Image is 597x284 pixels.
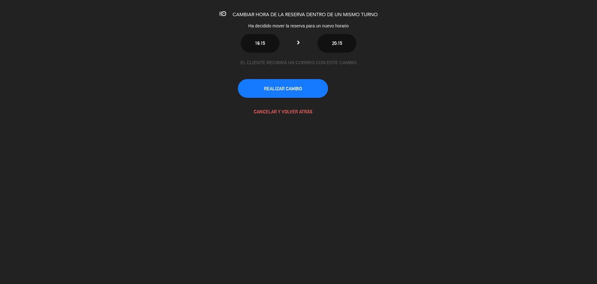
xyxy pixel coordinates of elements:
button: 20:15 [317,34,356,53]
button: 19:15 [241,34,280,53]
button: CANCELAR Y VOLVER ATRÁS [238,102,328,121]
span: CAMBIAR HORA DE LA RESERVA DENTRO DE UN MISMO TURNO [233,12,378,17]
button: REALIZAR CAMBIO [238,79,328,98]
span: 20:15 [332,40,342,46]
div: Ha decidido mover la reserva para un nuevo horario [196,22,401,30]
div: EL CLIENTE RECIBIRÁ UN CORREO CON ESTE CAMBIO [238,59,359,66]
span: 19:15 [255,40,265,46]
